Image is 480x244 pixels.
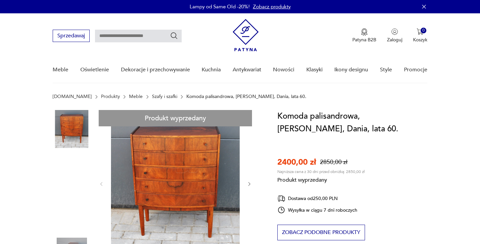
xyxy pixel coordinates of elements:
button: Zobacz podobne produkty [277,225,365,240]
a: Nowości [273,57,294,83]
a: Meble [129,94,143,99]
p: Koszyk [413,37,427,43]
p: 2850,00 zł [320,158,347,166]
img: Patyna - sklep z meblami i dekoracjami vintage [233,19,259,51]
p: Najniższa cena z 30 dni przed obniżką: 2850,00 zł [277,169,365,174]
a: Klasyki [306,57,323,83]
a: Produkty [101,94,120,99]
p: Zaloguj [387,37,402,43]
p: Produkt wyprzedany [277,174,365,184]
div: Dostawa od 250,00 PLN [277,194,357,203]
a: Szafy i szafki [152,94,177,99]
button: Zaloguj [387,28,402,43]
a: Zobacz produkty [253,3,291,10]
a: Meble [53,57,68,83]
a: [DOMAIN_NAME] [53,94,92,99]
button: Sprzedawaj [53,30,90,42]
a: Ikona medaluPatyna B2B [352,28,376,43]
img: Ikona dostawy [277,194,285,203]
div: Wysyłka w ciągu 7 dni roboczych [277,206,357,214]
div: 0 [421,28,426,33]
p: 2400,00 zł [277,157,316,168]
a: Oświetlenie [80,57,109,83]
p: Lampy od Same Old -20%! [190,3,250,10]
a: Style [380,57,392,83]
img: Ikona koszyka [417,28,423,35]
a: Dekoracje i przechowywanie [121,57,190,83]
p: Patyna B2B [352,37,376,43]
a: Promocje [404,57,427,83]
img: Ikona medalu [361,28,368,36]
a: Kuchnia [202,57,221,83]
a: Antykwariat [233,57,261,83]
p: Komoda palisandrowa, [PERSON_NAME], Dania, lata 60. [186,94,306,99]
a: Ikony designu [334,57,368,83]
button: Patyna B2B [352,28,376,43]
img: Ikonka użytkownika [391,28,398,35]
button: Szukaj [170,32,178,40]
h1: Komoda palisandrowa, [PERSON_NAME], Dania, lata 60. [277,110,427,135]
button: 0Koszyk [413,28,427,43]
a: Sprzedawaj [53,34,90,39]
